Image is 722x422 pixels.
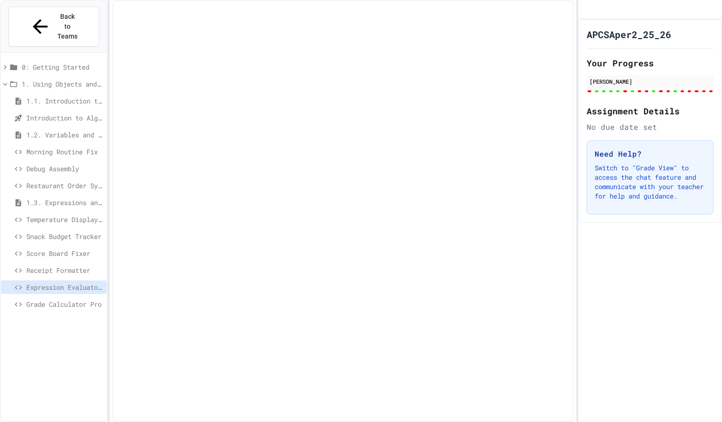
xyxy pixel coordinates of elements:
div: No due date set [587,121,714,133]
span: Introduction to Algorithms, Programming, and Compilers [26,113,103,123]
span: 1.2. Variables and Data Types [26,130,103,140]
span: 1.1. Introduction to Algorithms, Programming, and Compilers [26,96,103,106]
h3: Need Help? [595,148,706,159]
p: Switch to "Grade View" to access the chat feature and communicate with your teacher for help and ... [595,163,706,201]
span: Back to Teams [57,12,79,41]
span: Score Board Fixer [26,248,103,258]
span: Restaurant Order System [26,181,103,191]
span: Snack Budget Tracker [26,231,103,241]
span: Morning Routine Fix [26,147,103,157]
div: [PERSON_NAME] [589,77,711,86]
span: 0: Getting Started [22,62,103,72]
span: 1.3. Expressions and Output [New] [26,198,103,207]
h2: Assignment Details [587,104,714,118]
h1: APCSAper2_25_26 [587,28,671,41]
button: Back to Teams [8,7,99,47]
span: Receipt Formatter [26,265,103,275]
span: Grade Calculator Pro [26,299,103,309]
span: 1. Using Objects and Methods [22,79,103,89]
span: Debug Assembly [26,164,103,174]
h2: Your Progress [587,56,714,70]
span: Expression Evaluator Fix [26,282,103,292]
span: Temperature Display Fix [26,215,103,224]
